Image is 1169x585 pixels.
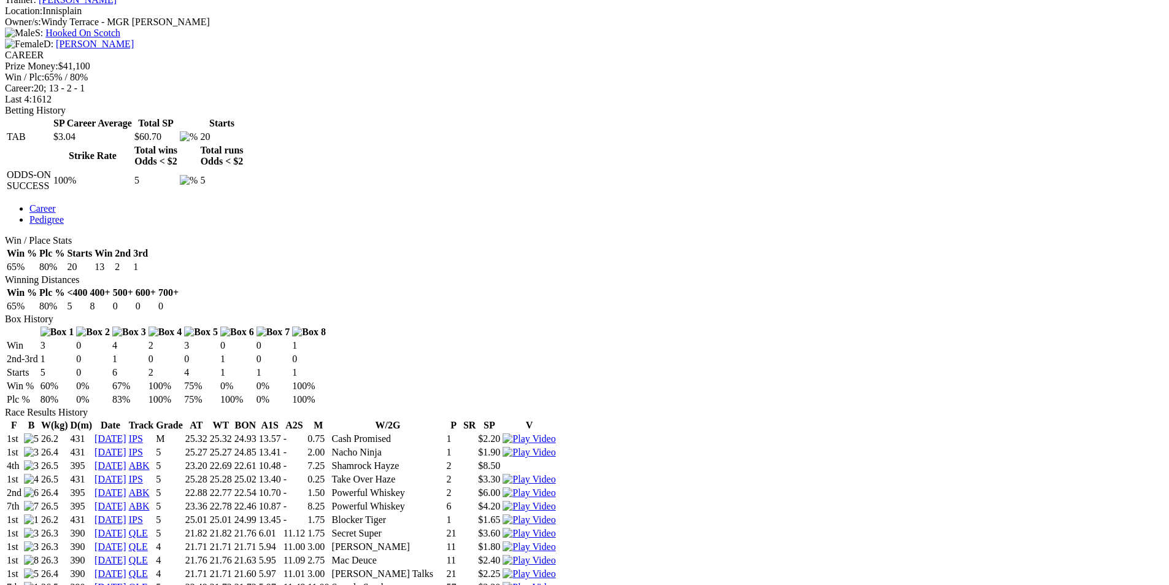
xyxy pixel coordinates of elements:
[5,94,1164,105] div: 1612
[41,487,69,499] td: 26.4
[95,447,126,457] a: [DATE]
[5,407,1164,418] div: Race Results History
[75,380,110,392] td: 0%
[40,393,75,406] td: 80%
[112,287,134,299] th: 500+
[94,261,113,273] td: 13
[45,28,120,38] a: Hooked On Scotch
[133,247,149,260] th: 3rd
[24,555,39,566] img: 8
[70,487,93,499] td: 395
[503,433,555,444] a: View replay
[331,433,445,445] td: Cash Promised
[134,144,178,168] th: Total wins Odds < $2
[185,433,208,445] td: 25.32
[209,500,233,513] td: 22.78
[291,339,326,352] td: 1
[307,419,330,432] th: M
[5,39,53,49] span: D:
[5,6,1164,17] div: Innisplain
[6,131,52,143] td: TAB
[29,203,56,214] a: Career
[258,527,282,540] td: 6.01
[209,487,233,499] td: 22.77
[5,17,41,27] span: Owner/s:
[129,514,143,525] a: IPS
[75,339,110,352] td: 0
[503,514,555,525] a: View replay
[53,144,133,168] th: Strike Rate
[503,541,555,552] a: View replay
[128,419,155,432] th: Track
[41,419,69,432] th: W(kg)
[185,473,208,486] td: 25.28
[220,327,254,338] img: Box 6
[53,131,133,143] td: $3.04
[129,447,143,457] a: IPS
[234,433,257,445] td: 24.93
[95,555,126,565] a: [DATE]
[148,393,183,406] td: 100%
[40,339,75,352] td: 3
[40,353,75,365] td: 1
[477,460,501,472] td: $8.50
[256,366,291,379] td: 1
[70,514,93,526] td: 431
[6,380,39,392] td: Win %
[114,261,131,273] td: 2
[477,433,501,445] td: $2.20
[5,274,1164,285] div: Winning Distances
[6,473,22,486] td: 1st
[155,541,183,553] td: 4
[477,446,501,459] td: $1.90
[256,339,291,352] td: 0
[148,339,183,352] td: 2
[129,433,143,444] a: IPS
[258,487,282,499] td: 10.70
[258,433,282,445] td: 13.57
[112,393,147,406] td: 83%
[307,473,330,486] td: 0.25
[184,327,218,338] img: Box 5
[477,419,501,432] th: SP
[209,527,233,540] td: 21.82
[234,487,257,499] td: 22.54
[66,287,88,299] th: <400
[185,446,208,459] td: 25.27
[209,419,233,432] th: WT
[331,446,445,459] td: Nacho Ninja
[258,500,282,513] td: 10.87
[6,339,39,352] td: Win
[5,105,1164,116] div: Betting History
[503,514,555,525] img: Play Video
[158,300,179,312] td: 0
[503,447,555,458] img: Play Video
[6,527,22,540] td: 1st
[6,366,39,379] td: Starts
[283,514,306,526] td: -
[24,541,39,552] img: 3
[129,501,150,511] a: ABK
[155,527,183,540] td: 5
[112,339,147,352] td: 4
[76,327,110,338] img: Box 2
[155,473,183,486] td: 5
[134,169,178,192] td: 5
[41,514,69,526] td: 26.2
[70,541,93,553] td: 390
[477,514,501,526] td: $1.65
[291,353,326,365] td: 0
[5,72,1164,83] div: 65% / 80%
[503,541,555,552] img: Play Video
[41,527,69,540] td: 26.3
[307,514,330,526] td: 1.75
[5,235,1164,246] div: Win / Place Stats
[39,287,65,299] th: Plc %
[446,500,461,513] td: 6
[6,261,37,273] td: 65%
[53,169,133,192] td: 100%
[503,568,555,579] img: Play Video
[70,473,93,486] td: 431
[234,514,257,526] td: 24.99
[95,474,126,484] a: [DATE]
